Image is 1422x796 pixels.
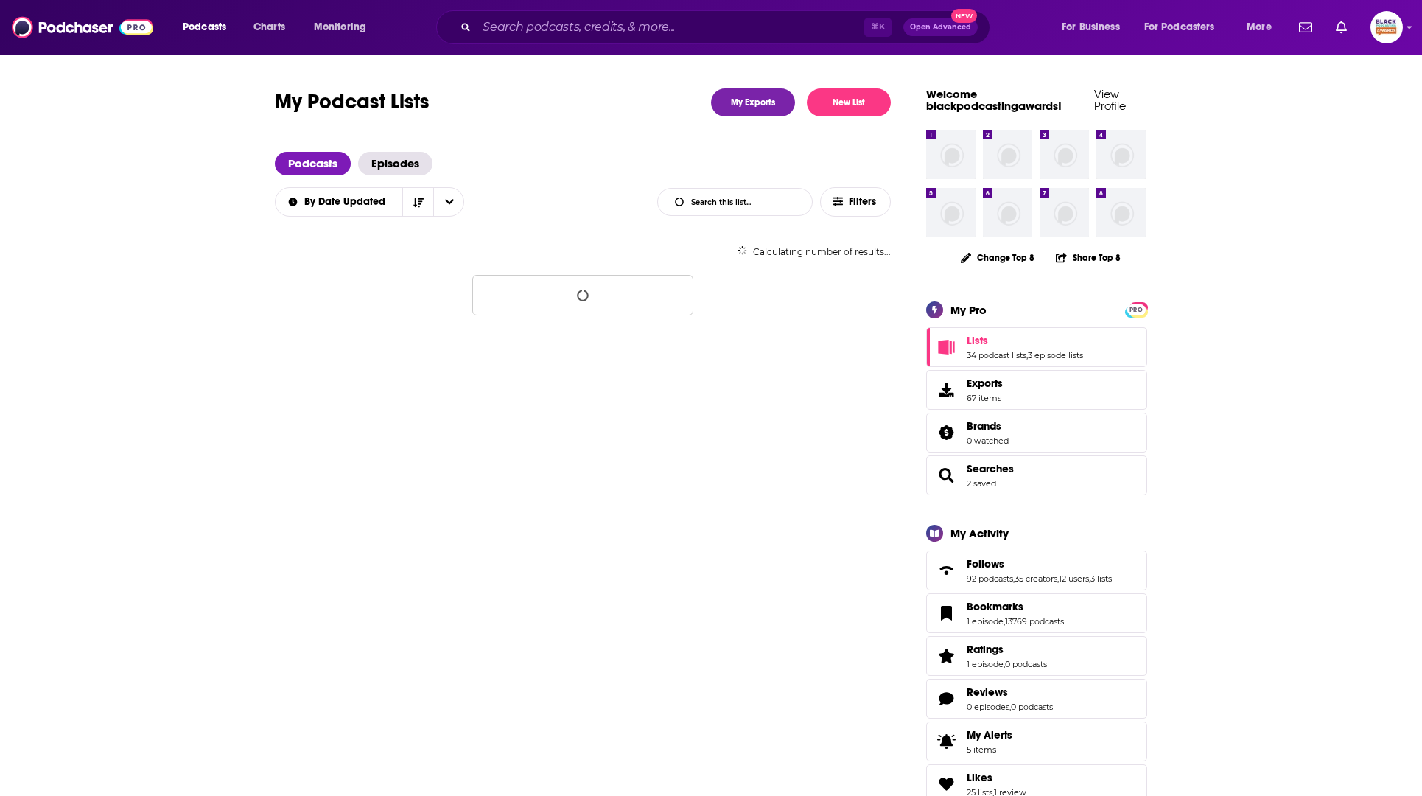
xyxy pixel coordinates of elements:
span: Searches [926,455,1147,495]
input: Search podcasts, credits, & more... [477,15,864,39]
div: Search podcasts, credits, & more... [450,10,1004,44]
a: Likes [931,774,961,795]
a: Welcome blackpodcastingawards! [926,87,1062,113]
img: missing-image.png [1040,130,1089,179]
a: View Profile [1094,87,1126,113]
a: 13769 podcasts [1005,616,1064,626]
a: Show notifications dropdown [1330,15,1353,40]
a: Lists [931,337,961,357]
img: missing-image.png [983,188,1032,237]
img: missing-image.png [926,130,976,179]
button: Loading [472,275,693,315]
a: Searches [967,462,1014,475]
a: Exports [926,370,1147,410]
button: New List [807,88,891,116]
span: , [1009,702,1011,712]
span: , [1026,350,1028,360]
a: Brands [931,422,961,443]
a: 0 podcasts [1011,702,1053,712]
a: Likes [967,771,1026,784]
span: 5 items [967,744,1012,755]
span: , [1004,659,1005,669]
span: New [951,9,978,23]
img: Podchaser - Follow, Share and Rate Podcasts [12,13,153,41]
button: open menu [433,188,464,216]
a: Podcasts [275,152,351,175]
span: Monitoring [314,17,366,38]
button: open menu [1135,15,1236,39]
span: Brands [926,413,1147,453]
span: For Business [1062,17,1120,38]
span: Exports [931,380,961,400]
div: My Activity [950,526,1009,540]
span: Follows [967,557,1004,570]
button: open menu [304,15,385,39]
a: Ratings [967,643,1047,656]
span: Likes [967,771,992,784]
h1: My Podcast Lists [275,88,430,116]
span: My Alerts [967,728,1012,741]
span: Open Advanced [910,24,971,31]
img: missing-image.png [1040,188,1089,237]
a: Show notifications dropdown [1293,15,1318,40]
img: missing-image.png [983,130,1032,179]
span: , [1013,573,1015,584]
span: By Date Updated [304,197,390,207]
span: , [1057,573,1059,584]
span: , [1089,573,1090,584]
span: Filters [849,197,878,207]
button: Filters [820,187,891,217]
span: Logged in as blackpodcastingawards [1370,11,1403,43]
span: Podcasts [183,17,226,38]
a: Ratings [931,646,961,666]
a: 92 podcasts [967,573,1013,584]
a: 2 saved [967,478,996,489]
span: Bookmarks [967,600,1023,613]
img: User Profile [1370,11,1403,43]
a: My Exports [711,88,795,116]
a: 35 creators [1015,573,1057,584]
a: Charts [244,15,294,39]
span: Exports [967,377,1003,390]
button: Show profile menu [1370,11,1403,43]
a: Lists [967,334,1083,347]
a: My Alerts [926,722,1147,761]
span: ⌘ K [864,18,892,37]
button: open menu [172,15,245,39]
span: Charts [253,17,285,38]
span: More [1247,17,1272,38]
a: 3 lists [1090,573,1112,584]
span: My Alerts [931,731,961,752]
span: Ratings [926,636,1147,676]
span: Follows [926,551,1147,590]
h2: Choose List sort [275,187,464,217]
span: For Podcasters [1144,17,1215,38]
a: Follows [967,557,1112,570]
span: , [1004,616,1005,626]
span: Brands [967,419,1001,433]
button: open menu [275,197,403,207]
div: Calculating number of results... [275,246,891,257]
button: Open AdvancedNew [903,18,978,36]
a: Episodes [358,152,432,175]
a: 12 users [1059,573,1089,584]
a: 0 watched [967,436,1009,446]
a: Searches [931,465,961,486]
span: 67 items [967,393,1003,403]
a: PRO [1127,303,1145,314]
span: Bookmarks [926,593,1147,633]
a: 1 episode [967,616,1004,626]
span: Reviews [967,685,1008,699]
a: Follows [931,560,961,581]
a: Bookmarks [931,603,961,624]
a: 0 episodes [967,702,1009,712]
button: Sort Direction [402,188,433,216]
a: Brands [967,419,1009,433]
a: 3 episode lists [1028,350,1083,360]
